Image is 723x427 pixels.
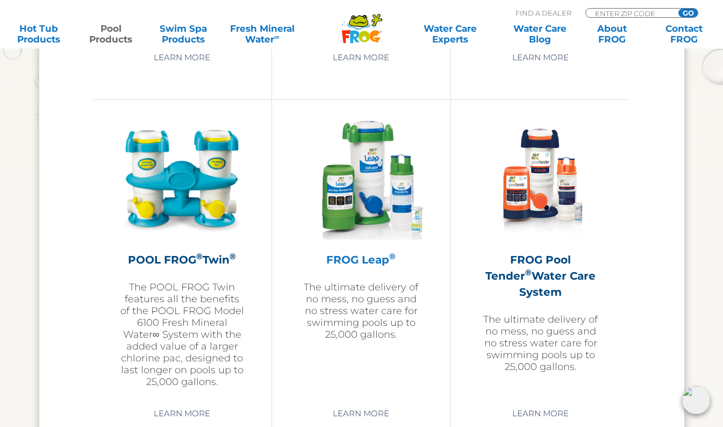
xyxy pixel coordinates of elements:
[141,48,223,67] a: Learn More
[120,116,245,241] img: pool-product-pool-frog-twin-300x300.png
[11,23,67,45] a: Hot TubProducts
[516,8,571,18] p: Find A Dealer
[500,48,581,67] a: Learn More
[230,251,236,261] sup: ®
[120,116,245,396] a: POOL FROG®Twin®The POOL FROG Twin features all the benefits of the POOL FROG Model 6100 Fresh Min...
[682,386,710,414] img: openIcon
[299,252,424,268] h2: FROG Leap
[155,23,211,45] a: Swim SpaProducts
[656,23,712,45] a: ContactFROG
[320,48,402,67] a: Learn More
[320,404,402,423] a: Learn More
[389,251,396,261] sup: ®
[478,252,603,300] h2: FROG Pool Tender Water Care System
[478,116,603,241] img: pool-tender-product-img-v2-300x300.png
[141,404,223,423] a: Learn More
[299,116,424,396] a: FROG Leap®The ultimate delivery of no mess, no guess and no stress water care for swimming pools ...
[299,281,424,340] p: The ultimate delivery of no mess, no guess and no stress water care for swimming pools up to 25,0...
[525,267,532,277] sup: ®
[478,116,603,396] a: FROG Pool Tender®Water Care SystemThe ultimate delivery of no mess, no guess and no stress water ...
[120,252,245,268] h2: POOL FROG Twin
[83,23,139,45] a: PoolProducts
[594,9,667,18] input: Zip Code Form
[196,251,203,261] sup: ®
[500,404,581,423] a: Learn More
[274,33,279,41] sup: ∞
[120,281,245,388] p: The POOL FROG Twin features all the benefits of the POOL FROG Model 6100 Fresh Mineral Water∞ Sys...
[405,23,496,45] a: Water CareExperts
[227,23,298,45] a: Fresh MineralWater∞
[512,23,568,45] a: Water CareBlog
[678,9,698,17] input: GO
[584,23,640,45] a: AboutFROG
[478,314,603,373] p: The ultimate delivery of no mess, no guess and no stress water care for swimming pools up to 25,0...
[299,116,424,241] img: frog-leap-featured-img-v2-300x300.png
